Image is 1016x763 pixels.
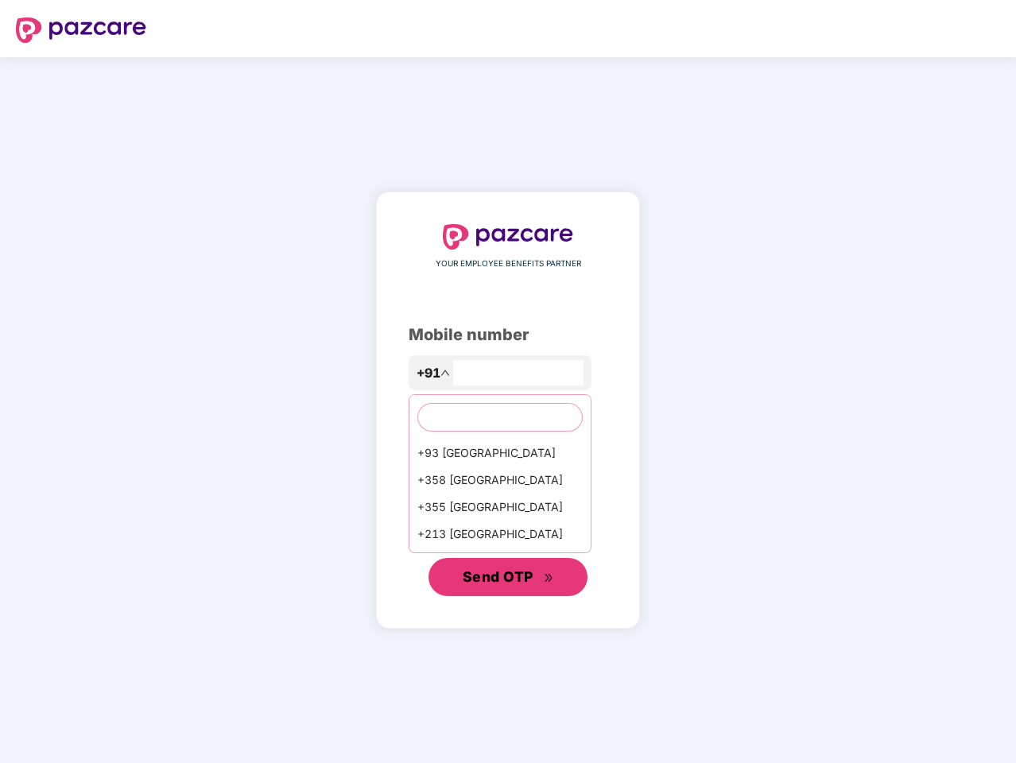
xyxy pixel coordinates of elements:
div: +93 [GEOGRAPHIC_DATA] [409,440,591,467]
div: +358 [GEOGRAPHIC_DATA] [409,467,591,494]
div: +355 [GEOGRAPHIC_DATA] [409,494,591,521]
span: +91 [417,363,440,383]
span: Send OTP [463,568,533,585]
button: Send OTPdouble-right [429,558,587,596]
img: logo [443,224,573,250]
div: +1684 AmericanSamoa [409,548,591,575]
img: logo [16,17,146,43]
div: +213 [GEOGRAPHIC_DATA] [409,521,591,548]
div: Mobile number [409,323,607,347]
span: double-right [544,573,554,583]
span: up [440,368,450,378]
span: YOUR EMPLOYEE BENEFITS PARTNER [436,258,581,270]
